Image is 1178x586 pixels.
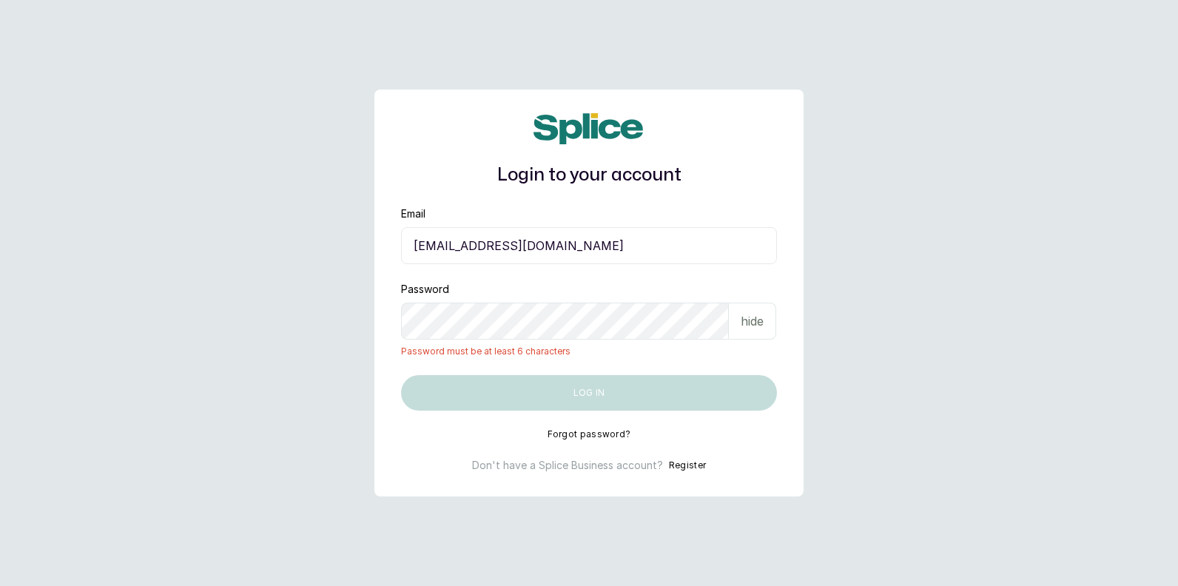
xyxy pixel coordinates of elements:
label: Email [401,206,425,221]
label: Password [401,282,449,297]
h1: Login to your account [401,162,777,189]
p: Don't have a Splice Business account? [472,458,663,473]
span: Password must be at least 6 characters [401,346,777,357]
p: hide [741,312,764,330]
button: Forgot password? [548,428,631,440]
button: Register [669,458,706,473]
button: Log in [401,375,777,411]
input: email@acme.com [401,227,777,264]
